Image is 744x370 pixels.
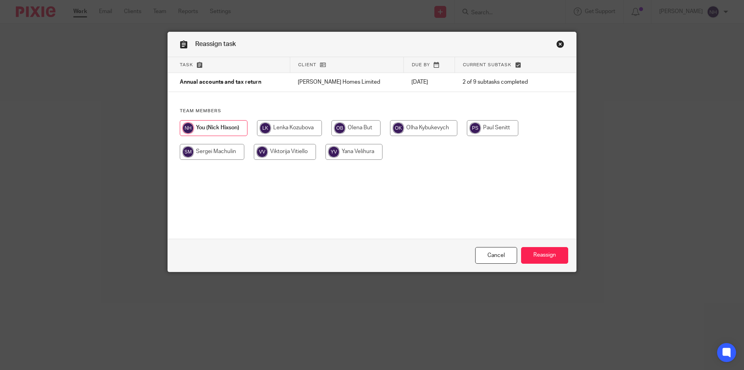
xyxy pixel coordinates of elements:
p: [DATE] [411,78,447,86]
a: Close this dialog window [556,40,564,51]
td: 2 of 9 subtasks completed [455,73,549,92]
span: Client [298,63,316,67]
a: Close this dialog window [475,247,517,264]
input: Reassign [521,247,568,264]
span: Task [180,63,193,67]
h4: Team members [180,108,564,114]
span: Annual accounts and tax return [180,80,261,85]
span: Reassign task [195,41,236,47]
p: [PERSON_NAME] Homes Limited [298,78,396,86]
span: Current subtask [463,63,512,67]
span: Due by [412,63,430,67]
